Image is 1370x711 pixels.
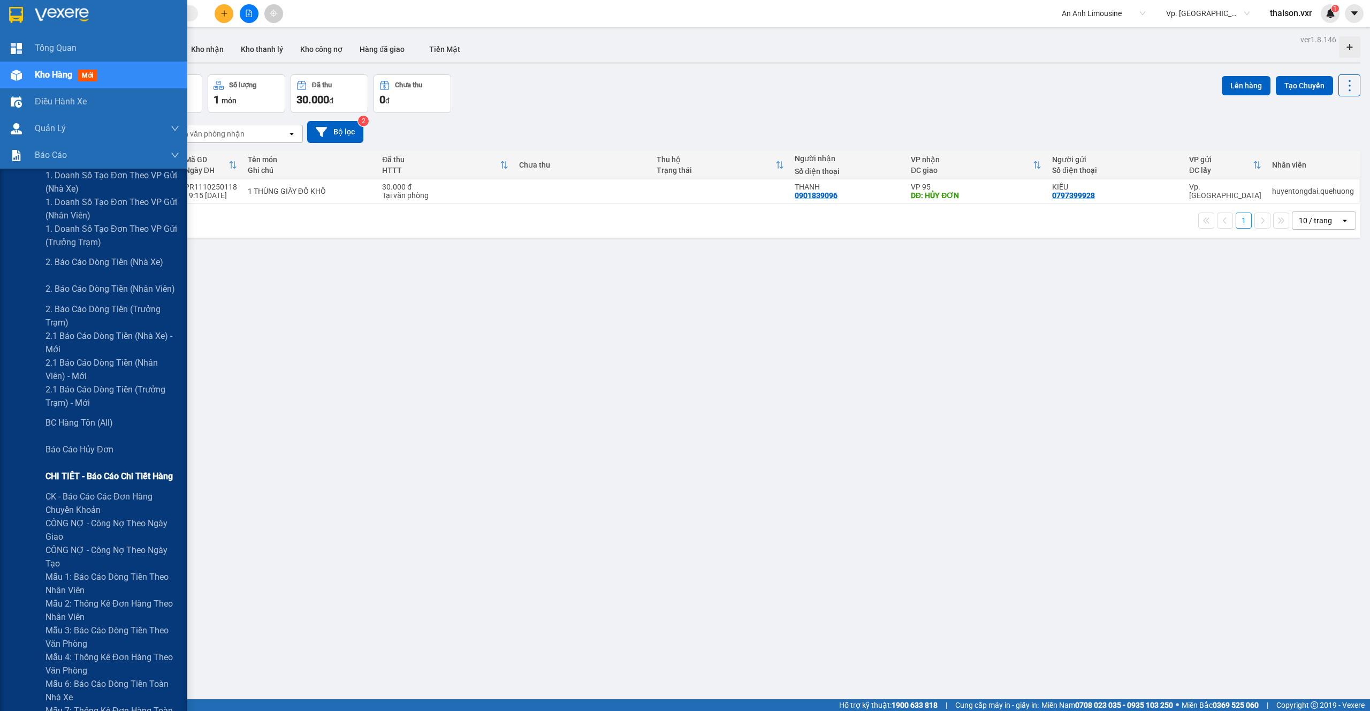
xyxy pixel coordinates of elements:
span: 1. Doanh số tạo đơn theo VP gửi (trưởng trạm) [45,222,179,249]
div: 10 / trang [1299,215,1332,226]
button: Tạo Chuyến [1276,76,1333,95]
th: Toggle SortBy [651,151,789,179]
div: THANH [795,183,900,191]
div: VP 95 [911,183,1041,191]
img: warehouse-icon [11,96,22,108]
span: Tổng Quan [35,41,77,55]
span: 2. Báo cáo dòng tiền (trưởng trạm) [45,302,179,329]
img: solution-icon [11,150,22,161]
span: Báo cáo [35,148,67,162]
strong: 1900 633 818 [892,701,938,709]
span: thaison.vxr [1261,6,1321,20]
span: mới [78,70,97,81]
button: Kho nhận [182,36,232,62]
span: CK - Báo cáo các đơn hàng chuyển khoản [45,490,179,517]
span: CÔNG NỢ - Công nợ theo ngày giao [45,517,179,543]
div: PR1110250118 [185,183,237,191]
span: down [171,124,179,133]
span: ⚪️ [1176,703,1179,707]
span: Mẫu 4: Thống kê đơn hàng theo văn phòng [45,651,179,677]
span: Báo cáo hủy đơn [45,443,113,456]
span: 1 [1333,5,1337,12]
button: plus [215,4,233,23]
span: BC hàng tồn (all) [45,416,113,429]
div: KIỀU [1052,183,1178,191]
span: 2. Báo cáo dòng tiền (nhà xe) [45,255,163,269]
button: Kho công nợ [292,36,351,62]
img: dashboard-icon [11,43,22,54]
sup: 1 [1331,5,1339,12]
div: Tại văn phòng [382,191,508,200]
span: | [1267,699,1268,711]
span: plus [220,10,228,17]
button: Số lượng1món [208,74,285,113]
div: Chưa thu [519,161,646,169]
img: warehouse-icon [11,123,22,134]
div: Vp. [GEOGRAPHIC_DATA] [1189,183,1261,200]
button: Lên hàng [1222,76,1270,95]
button: Kho thanh lý [232,36,292,62]
span: aim [270,10,277,17]
span: 1. Doanh số tạo đơn theo VP gửi (nhân viên) [45,195,179,222]
div: huyentongdai.quehuong [1272,187,1354,195]
button: Hàng đã giao [351,36,413,62]
span: Cung cấp máy in - giấy in: [955,699,1039,711]
span: copyright [1311,701,1318,709]
div: 19:15 [DATE] [185,191,237,200]
span: Miền Nam [1041,699,1173,711]
span: CÔNG NỢ - Công nợ theo ngày tạo [45,543,179,570]
span: 2.1 Báo cáo dòng tiền (trưởng trạm) - mới [45,383,179,410]
div: Ngày ĐH [185,166,229,175]
div: Đã thu [312,81,332,89]
div: Số lượng [229,81,256,89]
span: Vp. Phan Rang [1166,5,1250,21]
svg: open [287,130,296,138]
span: Hỗ trợ kỹ thuật: [839,699,938,711]
button: 1 [1236,213,1252,229]
div: 1 THÙNG GIẤY ĐỒ KHÔ [248,187,371,195]
span: món [222,96,237,105]
div: Tạo kho hàng mới [1339,36,1360,58]
button: Chưa thu0đ [374,74,451,113]
div: HTTT [382,166,500,175]
button: aim [264,4,283,23]
div: Chưa thu [395,81,422,89]
span: caret-down [1350,9,1359,18]
div: Tên món [248,155,371,164]
img: logo-vxr [9,7,23,23]
div: 0901839096 [795,191,838,200]
span: Mẫu 6: Báo cáo dòng tiền toàn nhà xe [45,677,179,704]
span: Tiền Mặt [429,45,460,54]
span: Mẫu 2: Thống kê đơn hàng theo nhân viên [45,597,179,624]
button: Bộ lọc [307,121,363,143]
th: Toggle SortBy [905,151,1047,179]
span: CHI TIẾT - Báo cáo chi tiết hàng [45,470,173,483]
span: 2. Báo cáo dòng tiền (nhân viên) [45,282,175,296]
div: Mã GD [185,155,229,164]
span: Kho hàng [35,70,72,80]
img: icon-new-feature [1326,9,1335,18]
div: ver 1.8.146 [1300,34,1336,46]
span: Điều hành xe [35,95,87,108]
div: Trạng thái [657,166,775,175]
div: Người nhận [795,154,900,163]
span: file-add [245,10,253,17]
span: An Anh Limousine [1062,5,1145,21]
span: 2.1 Báo cáo dòng tiền (nhà xe) - mới [45,329,179,356]
span: | [946,699,947,711]
div: Nhân viên [1272,161,1354,169]
span: 30.000 [296,93,329,106]
div: VP nhận [911,155,1033,164]
button: Đã thu30.000đ [291,74,368,113]
svg: open [1341,216,1349,225]
div: Người gửi [1052,155,1178,164]
sup: 2 [358,116,369,126]
div: Ghi chú [248,166,371,175]
div: 30.000 đ [382,183,508,191]
span: Mẫu 3: Báo cáo dòng tiền theo văn phòng [45,624,179,651]
span: down [171,151,179,160]
th: Toggle SortBy [377,151,514,179]
span: Mẫu 1: Báo cáo dòng tiền theo nhân viên [45,570,179,597]
button: caret-down [1345,4,1364,23]
div: 0797399928 [1052,191,1095,200]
